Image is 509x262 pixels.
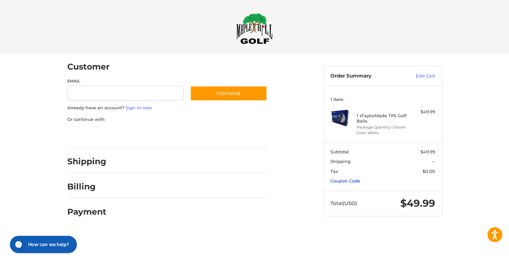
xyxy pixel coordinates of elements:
span: -- [432,159,435,164]
img: Maple Hill Golf [236,13,273,44]
h2: Shipping [67,156,106,167]
iframe: PayPal-venmo [177,129,227,141]
span: $0.00 [423,169,435,174]
iframe: PayPal-paylater [121,129,171,141]
h2: Billing [67,182,106,192]
span: $49.99 [421,149,435,154]
h2: Customer [67,62,110,72]
h3: Order Summary [330,73,402,79]
label: Email [67,78,184,84]
h4: 1 x TaylorMade TP5 Golf Balls [357,113,407,124]
p: Or continue with [67,116,267,123]
a: Coupon Code [330,178,360,183]
a: Sign in now [126,105,152,110]
iframe: Gorgias live chat messenger [7,234,79,255]
span: $49.99 [400,197,435,209]
iframe: Google Customer Reviews [454,244,509,262]
span: Shipping [330,159,351,164]
span: Subtotal [330,149,349,154]
p: Already have an account? [67,105,267,111]
button: Continue [190,86,267,101]
span: Tax [330,169,338,174]
h2: Payment [67,207,106,217]
li: Color White [357,130,407,136]
iframe: PayPal-paypal [65,129,115,141]
span: Total (USD) [330,200,357,206]
li: Package Quantity 1 Dozen [357,125,407,130]
div: $49.99 [409,109,435,115]
a: Edit Cart [402,73,435,79]
h3: 1 Item [330,97,435,102]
